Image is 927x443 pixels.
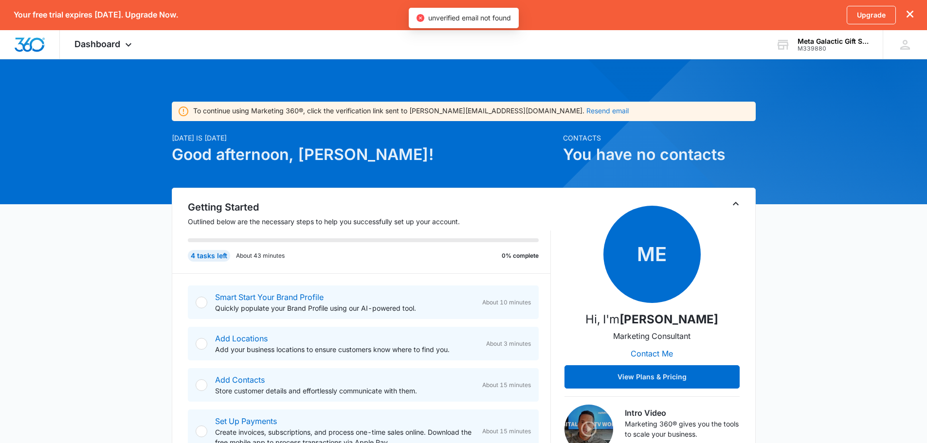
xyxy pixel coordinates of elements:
[215,292,324,302] a: Smart Start Your Brand Profile
[613,330,691,342] p: Marketing Consultant
[847,6,896,24] a: Upgrade
[564,365,740,389] button: View Plans & Pricing
[625,407,740,419] h3: Intro Video
[730,198,742,210] button: Toggle Collapse
[585,311,718,328] p: Hi, I'm
[907,10,913,19] button: dismiss this dialog
[619,312,718,326] strong: [PERSON_NAME]
[563,133,756,143] p: Contacts
[502,251,539,260] p: 0% complete
[188,216,551,227] p: Outlined below are the necessary steps to help you successfully set up your account.
[172,143,557,166] h1: Good afternoon, [PERSON_NAME]!
[188,200,551,214] h2: Getting Started
[172,133,557,143] p: [DATE] is [DATE]
[60,30,149,59] div: Dashboard
[625,419,740,439] p: Marketing 360® gives you the tools to scale your business.
[417,14,424,22] span: close-circle
[236,251,285,260] p: About 43 minutes
[215,416,277,426] a: Set Up Payments
[215,334,268,343] a: Add Locations
[798,37,869,45] div: account name
[482,427,531,436] span: About 15 minutes
[188,250,230,262] div: 4 tasks left
[215,344,478,354] p: Add your business locations to ensure customers know where to find you.
[798,45,869,52] div: account id
[215,303,474,313] p: Quickly populate your Brand Profile using our AI-powered tool.
[603,206,701,303] span: ME
[215,375,265,385] a: Add Contacts
[486,339,531,348] span: About 3 minutes
[482,381,531,390] span: About 15 minutes
[74,39,120,49] span: Dashboard
[563,143,756,166] h1: You have no contacts
[586,107,629,114] button: Resend email
[482,298,531,307] span: About 10 minutes
[621,342,683,365] button: Contact Me
[428,14,511,22] span: unverified email not found
[215,386,474,396] p: Store customer details and effortlessly communicate with them.
[193,106,629,116] div: To continue using Marketing 360®, click the verification link sent to [PERSON_NAME][EMAIL_ADDRESS...
[14,10,178,19] p: Your free trial expires [DATE]. Upgrade Now.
